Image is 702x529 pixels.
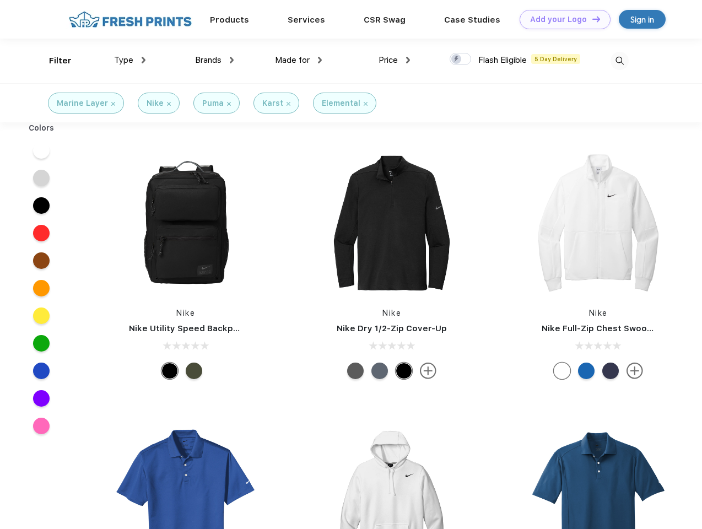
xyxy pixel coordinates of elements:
img: filter_cancel.svg [167,102,171,106]
div: Cargo Khaki [186,363,202,379]
img: fo%20logo%202.webp [66,10,195,29]
a: Nike Full-Zip Chest Swoosh Jacket [542,323,688,333]
div: Black [161,363,178,379]
img: func=resize&h=266 [525,150,672,296]
div: Black Heather [347,363,364,379]
span: Brands [195,55,222,65]
div: Sign in [630,13,654,26]
a: Services [288,15,325,25]
div: Black [396,363,412,379]
img: dropdown.png [230,57,234,63]
div: Navy Heather [371,363,388,379]
div: Colors [20,122,63,134]
a: Nike [176,309,195,317]
div: Elemental [322,98,360,109]
div: Royal [578,363,595,379]
img: DT [592,16,600,22]
img: dropdown.png [318,57,322,63]
a: Sign in [619,10,666,29]
span: Price [379,55,398,65]
span: Made for [275,55,310,65]
a: Nike Dry 1/2-Zip Cover-Up [337,323,447,333]
span: 5 Day Delivery [531,54,580,64]
img: dropdown.png [406,57,410,63]
a: CSR Swag [364,15,406,25]
a: Nike [382,309,401,317]
div: White [554,363,570,379]
img: filter_cancel.svg [227,102,231,106]
img: desktop_search.svg [611,52,629,70]
img: filter_cancel.svg [364,102,368,106]
img: more.svg [420,363,436,379]
a: Products [210,15,249,25]
img: filter_cancel.svg [287,102,290,106]
div: Karst [262,98,283,109]
div: Nike [147,98,164,109]
div: Puma [202,98,224,109]
a: Nike [589,309,608,317]
div: Marine Layer [57,98,108,109]
span: Flash Eligible [478,55,527,65]
img: more.svg [627,363,643,379]
img: filter_cancel.svg [111,102,115,106]
img: func=resize&h=266 [112,150,259,296]
a: Nike Utility Speed Backpack [129,323,248,333]
img: dropdown.png [142,57,145,63]
span: Type [114,55,133,65]
div: Filter [49,55,72,67]
img: func=resize&h=266 [318,150,465,296]
div: Add your Logo [530,15,587,24]
div: Midnight Navy [602,363,619,379]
